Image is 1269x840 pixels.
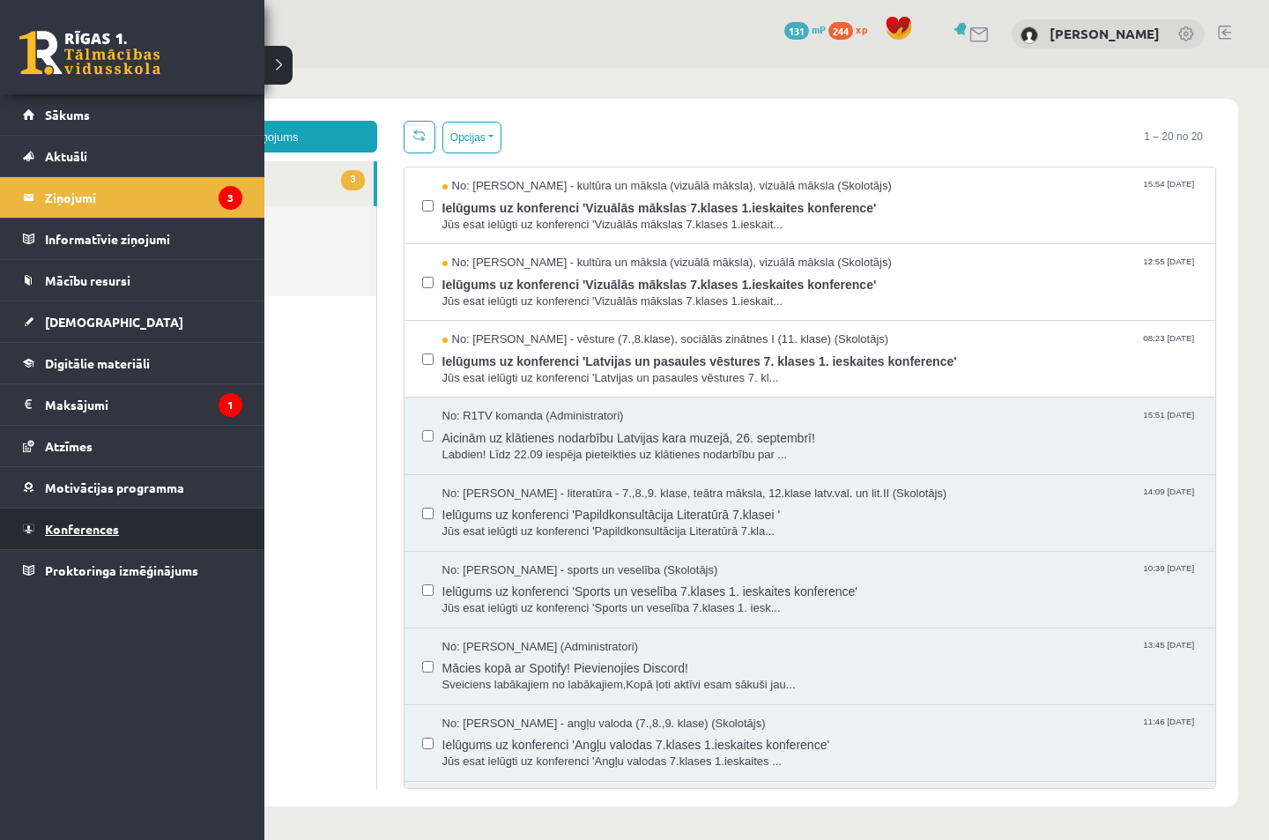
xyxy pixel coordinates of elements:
[1020,26,1038,44] img: Kirils Ivaņeckis
[372,110,821,127] span: No: [PERSON_NAME] - kultūra un māksla (vizuālā māksla), vizuālā māksla (Skolotājs)
[45,219,242,259] legend: Informatīvie ziņojumi
[372,648,1128,702] a: No: [PERSON_NAME] - angļu valoda (7.,8.,9. klase) (Skolotājs) 11:46 [DATE] Ielūgums uz konferenci...
[372,571,1128,626] a: No: [PERSON_NAME] (Administratori) 13:45 [DATE] Mācies kopā ar Spotify! Pievienojies Discord! Sve...
[372,187,821,204] span: No: [PERSON_NAME] - kultūra un māksla (vizuālā māksla), vizuālā māksla (Skolotājs)
[23,426,242,466] a: Atzīmes
[53,53,307,85] a: Jauns ziņojums
[53,93,303,138] a: 3Ienākošie
[1069,187,1127,200] span: 12:55 [DATE]
[1069,340,1127,353] span: 15:51 [DATE]
[372,204,1128,226] span: Ielūgums uz konferenci 'Vizuālās mākslas 7.klases 1.ieskaites konference'
[45,384,242,425] legend: Maksājumi
[45,107,90,123] span: Sākums
[372,302,1128,319] span: Jūs esat ielūgti uz konferenci 'Latvijas un pasaules vēstures 7. kl...
[1069,571,1127,584] span: 13:45 [DATE]
[45,562,198,578] span: Proktoringa izmēģinājums
[45,355,150,371] span: Digitālie materiāli
[23,177,242,218] a: Ziņojumi3
[372,379,1128,396] span: Labdien! Līdz 22.09 iespēja pieteikties uz klātienes nodarbību par ...
[23,136,242,176] a: Aktuāli
[372,609,1128,626] span: Sveiciens labākajiem no labākajiem,Kopā ļoti aktīvi esam sākuši jau...
[23,301,242,342] a: [DEMOGRAPHIC_DATA]
[45,438,93,454] span: Atzīmes
[372,264,1128,318] a: No: [PERSON_NAME] - vēsture (7.,8.klase), sociālās zinātnes I (11. klase) (Skolotājs) 08:23 [DATE...
[856,22,867,36] span: xp
[45,521,119,537] span: Konferences
[828,22,853,40] span: 244
[372,494,648,511] span: No: [PERSON_NAME] - sports un veselība (Skolotājs)
[372,149,1128,166] span: Jūs esat ielūgti uz konferenci 'Vizuālās mākslas 7.klases 1.ieskait...
[372,587,1128,609] span: Mācies kopā ar Spotify! Pievienojies Discord!
[372,418,877,435] span: No: [PERSON_NAME] - literatūra - 7.,8.,9. klase, teātra māksla, 12.klase latv.val. un lit.II (Sko...
[372,110,1128,165] a: No: [PERSON_NAME] - kultūra un māksla (vizuālā māksla), vizuālā māksla (Skolotājs) 15:54 [DATE] I...
[372,127,1128,149] span: Ielūgums uz konferenci 'Vizuālās mākslas 7.klases 1.ieskaites konference'
[23,550,242,591] a: Proktoringa izmēģinājums
[1069,110,1127,123] span: 15:54 [DATE]
[372,532,1128,549] span: Jūs esat ielūgti uz konferenci 'Sports un veselība 7.klases 1. iesk...
[23,219,242,259] a: Informatīvie ziņojumi
[784,22,809,40] span: 131
[45,148,87,164] span: Aktuāli
[1069,264,1127,277] span: 08:23 [DATE]
[784,22,826,36] a: 131 mP
[372,340,553,357] span: No: R1TV komanda (Administratori)
[45,479,184,495] span: Motivācijas programma
[372,357,1128,379] span: Aicinām uz klātienes nodarbību Latvijas kara muzejā, 26. septembrī!
[372,664,1128,686] span: Ielūgums uz konferenci 'Angļu valodas 7.klases 1.ieskaites konference'
[372,340,1128,395] a: No: R1TV komanda (Administratori) 15:51 [DATE] Aicinām uz klātienes nodarbību Latvijas kara muzej...
[45,314,183,330] span: [DEMOGRAPHIC_DATA]
[372,54,431,85] button: Opcijas
[372,187,1128,242] a: No: [PERSON_NAME] - kultūra un māksla (vizuālā māksla), vizuālā māksla (Skolotājs) 12:55 [DATE] I...
[45,272,130,288] span: Mācību resursi
[23,509,242,549] a: Konferences
[23,260,242,301] a: Mācību resursi
[23,384,242,425] a: Maksājumi1
[372,456,1128,472] span: Jūs esat ielūgti uz konferenci 'Papildkonsultācija Literatūrā 7.kla...
[19,31,160,75] a: Rīgas 1. Tālmācības vidusskola
[219,393,242,417] i: 1
[372,686,1128,702] span: Jūs esat ielūgti uz konferenci 'Angļu valodas 7.klases 1.ieskaites ...
[812,22,826,36] span: mP
[372,226,1128,242] span: Jūs esat ielūgti uz konferenci 'Vizuālās mākslas 7.klases 1.ieskait...
[23,467,242,508] a: Motivācijas programma
[1069,494,1127,508] span: 10:39 [DATE]
[271,102,293,123] span: 3
[23,343,242,383] a: Digitālie materiāli
[372,434,1128,456] span: Ielūgums uz konferenci 'Papildkonsultācija Literatūrā 7.klasei '
[372,571,568,588] span: No: [PERSON_NAME] (Administratori)
[372,648,695,665] span: No: [PERSON_NAME] - angļu valoda (7.,8.,9. klase) (Skolotājs)
[53,183,306,228] a: Dzēstie
[1069,418,1127,431] span: 14:09 [DATE]
[372,280,1128,302] span: Ielūgums uz konferenci 'Latvijas un pasaules vēstures 7. klases 1. ieskaites konference'
[1060,53,1146,85] span: 1 – 20 no 20
[219,186,242,210] i: 3
[53,138,306,183] a: Nosūtītie
[372,494,1128,549] a: No: [PERSON_NAME] - sports un veselība (Skolotājs) 10:39 [DATE] Ielūgums uz konferenci 'Sports un...
[1050,25,1160,42] a: [PERSON_NAME]
[45,177,242,218] legend: Ziņojumi
[1069,648,1127,661] span: 11:46 [DATE]
[372,418,1128,472] a: No: [PERSON_NAME] - literatūra - 7.,8.,9. klase, teātra māksla, 12.klase latv.val. un lit.II (Sko...
[372,510,1128,532] span: Ielūgums uz konferenci 'Sports un veselība 7.klases 1. ieskaites konference'
[23,94,242,135] a: Sākums
[372,264,819,280] span: No: [PERSON_NAME] - vēsture (7.,8.klase), sociālās zinātnes I (11. klase) (Skolotājs)
[828,22,876,36] a: 244 xp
